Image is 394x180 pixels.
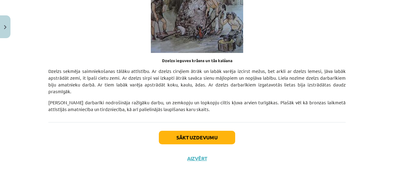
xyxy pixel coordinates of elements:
span: Dzelzs ieguves krāsns un tās kalšana [162,58,232,63]
span: Dzelzs sekmēja saimniekošanas tālāku attīstību. Ar dzelzs cirvjiem ātrāk un labāk varēja izcirst ... [48,68,346,94]
button: Aizvērt [185,155,209,162]
img: icon-close-lesson-0947bae3869378f0d4975bcd49f059093ad1ed9edebbc8119c70593378902aed.svg [4,25,6,29]
button: Sākt uzdevumu [159,131,235,144]
span: [PERSON_NAME] darbarīki nodrošināja ražīgāku darbu, un zemkopju un lopkopju ciltis kļuva arvien t... [48,99,346,112]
